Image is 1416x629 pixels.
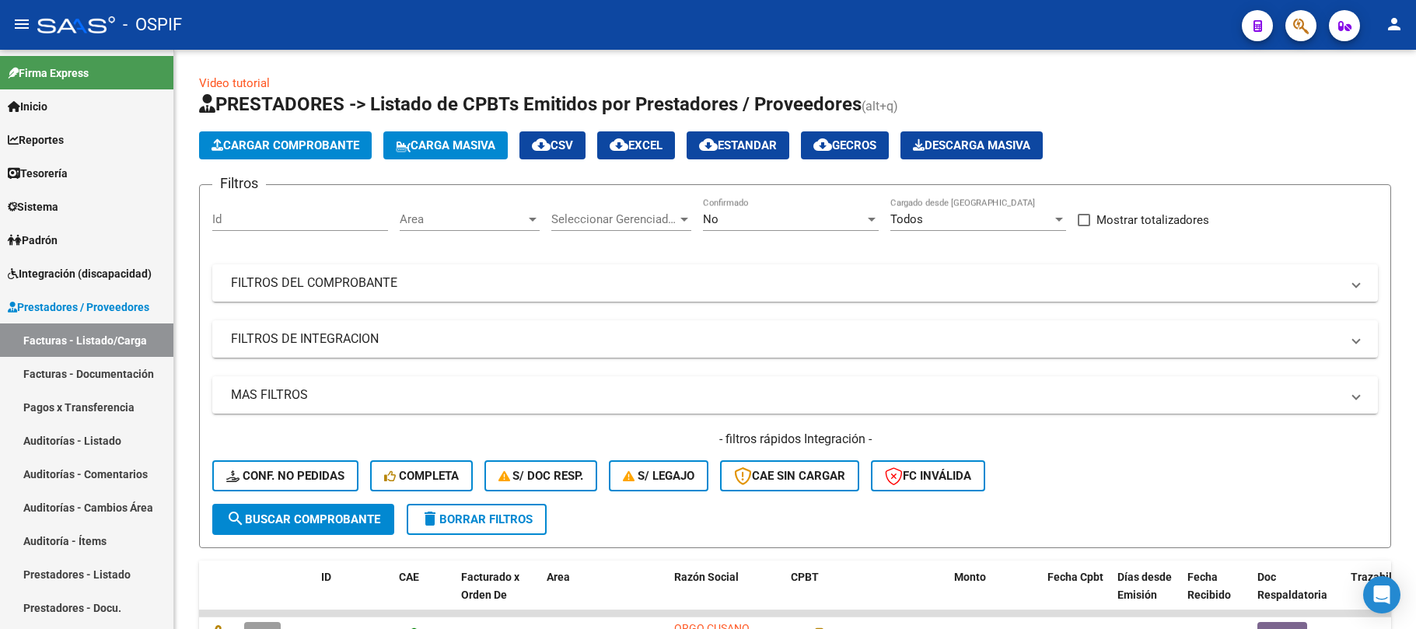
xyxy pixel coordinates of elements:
[383,131,508,159] button: Carga Masiva
[8,299,149,316] span: Prestadores / Proveedores
[8,232,58,249] span: Padrón
[1257,571,1327,601] span: Doc Respaldatoria
[212,138,359,152] span: Cargar Comprobante
[8,131,64,149] span: Reportes
[532,138,573,152] span: CSV
[699,138,777,152] span: Estandar
[890,212,923,226] span: Todos
[226,469,344,483] span: Conf. no pedidas
[1363,576,1400,613] div: Open Intercom Messenger
[862,99,898,114] span: (alt+q)
[396,138,495,152] span: Carga Masiva
[720,460,859,491] button: CAE SIN CARGAR
[315,561,393,629] datatable-header-cell: ID
[1111,561,1181,629] datatable-header-cell: Días desde Emisión
[212,376,1378,414] mat-expansion-panel-header: MAS FILTROS
[913,138,1030,152] span: Descarga Masiva
[1187,571,1231,601] span: Fecha Recibido
[1351,571,1414,583] span: Trazabilidad
[1181,561,1251,629] datatable-header-cell: Fecha Recibido
[212,504,394,535] button: Buscar Comprobante
[1385,15,1404,33] mat-icon: person
[212,460,358,491] button: Conf. no pedidas
[231,330,1341,348] mat-panel-title: FILTROS DE INTEGRACION
[8,265,152,282] span: Integración (discapacidad)
[900,131,1043,159] app-download-masive: Descarga masiva de comprobantes (adjuntos)
[461,571,519,601] span: Facturado x Orden De
[954,571,986,583] span: Monto
[8,65,89,82] span: Firma Express
[540,561,645,629] datatable-header-cell: Area
[226,512,380,526] span: Buscar Comprobante
[1047,571,1103,583] span: Fecha Cpbt
[623,469,694,483] span: S/ legajo
[734,469,845,483] span: CAE SIN CARGAR
[399,571,419,583] span: CAE
[199,93,862,115] span: PRESTADORES -> Listado de CPBTs Emitidos por Prestadores / Proveedores
[900,131,1043,159] button: Descarga Masiva
[532,135,551,154] mat-icon: cloud_download
[212,431,1378,448] h4: - filtros rápidos Integración -
[212,264,1378,302] mat-expansion-panel-header: FILTROS DEL COMPROBANTE
[498,469,584,483] span: S/ Doc Resp.
[668,561,785,629] datatable-header-cell: Razón Social
[813,135,832,154] mat-icon: cloud_download
[885,469,971,483] span: FC Inválida
[948,561,1041,629] datatable-header-cell: Monto
[609,460,708,491] button: S/ legajo
[370,460,473,491] button: Completa
[231,274,1341,292] mat-panel-title: FILTROS DEL COMPROBANTE
[791,571,819,583] span: CPBT
[703,212,718,226] span: No
[1117,571,1172,601] span: Días desde Emisión
[484,460,598,491] button: S/ Doc Resp.
[8,198,58,215] span: Sistema
[8,98,47,115] span: Inicio
[801,131,889,159] button: Gecros
[421,509,439,528] mat-icon: delete
[231,386,1341,404] mat-panel-title: MAS FILTROS
[199,76,270,90] a: Video tutorial
[384,469,459,483] span: Completa
[226,509,245,528] mat-icon: search
[699,135,718,154] mat-icon: cloud_download
[551,212,677,226] span: Seleccionar Gerenciador
[212,173,266,194] h3: Filtros
[421,512,533,526] span: Borrar Filtros
[12,15,31,33] mat-icon: menu
[597,131,675,159] button: EXCEL
[321,571,331,583] span: ID
[1041,561,1111,629] datatable-header-cell: Fecha Cpbt
[400,212,526,226] span: Area
[393,561,455,629] datatable-header-cell: CAE
[547,571,570,583] span: Area
[1251,561,1344,629] datatable-header-cell: Doc Respaldatoria
[8,165,68,182] span: Tesorería
[455,561,540,629] datatable-header-cell: Facturado x Orden De
[1096,211,1209,229] span: Mostrar totalizadores
[785,561,948,629] datatable-header-cell: CPBT
[199,131,372,159] button: Cargar Comprobante
[519,131,586,159] button: CSV
[610,135,628,154] mat-icon: cloud_download
[687,131,789,159] button: Estandar
[212,320,1378,358] mat-expansion-panel-header: FILTROS DE INTEGRACION
[813,138,876,152] span: Gecros
[674,571,739,583] span: Razón Social
[871,460,985,491] button: FC Inválida
[407,504,547,535] button: Borrar Filtros
[610,138,663,152] span: EXCEL
[123,8,182,42] span: - OSPIF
